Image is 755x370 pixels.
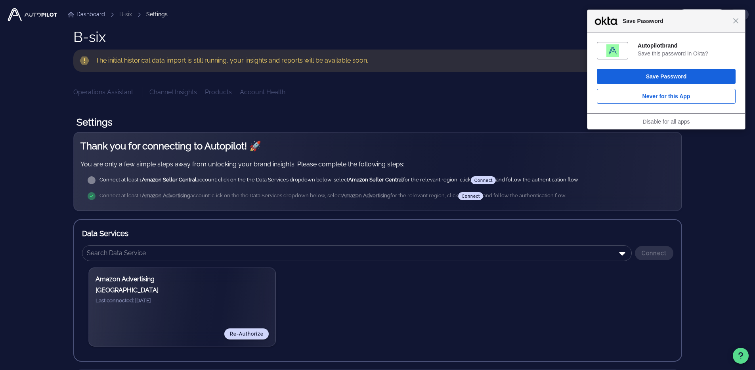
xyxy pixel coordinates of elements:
h3: [GEOGRAPHIC_DATA] [96,286,269,295]
img: Autopilot [6,7,58,23]
span: Re-Authorize [229,331,264,337]
a: Dashboard [68,10,105,19]
h1: B-six [73,29,106,45]
button: Invite User [679,9,726,20]
strong: Amazon Seller Central [348,177,403,183]
h2: Thank you for connecting to Autopilot! 🚀 [80,139,675,153]
strong: Amazon Advertising [142,193,190,198]
div: Connect at least 1 account: click on the the Data Services dropdown below, select for the relevan... [99,176,669,184]
div: Connect at least 1 account: click on the the Data Services dropdown below, select for the relevan... [99,192,669,200]
div: Settings [146,10,168,19]
a: Disable for all apps [642,118,690,125]
div: The initial historical data import is still running, your insights and reports will be available ... [96,56,671,65]
h3: Data Services [82,228,673,239]
div: Autopilotbrand [638,42,736,49]
h3: Amazon Advertising [96,275,269,284]
h1: Settings [73,113,682,132]
button: Never for this App [597,89,736,104]
div: Save this password in Okta? [638,50,736,57]
strong: Amazon Advertising [342,193,390,198]
button: Support [733,348,749,364]
button: Re-Authorize [224,328,269,339]
input: Search Data Service [87,247,616,259]
span: Close [733,18,739,24]
button: Save Password [597,69,736,84]
p: You are only a few simple steps away from unlocking your brand insights. Please complete the foll... [80,160,675,169]
img: oCz4lAAAAAElFTkSuQmCC [606,44,619,57]
h5: Last connected: [DATE] [96,297,269,305]
strong: Amazon Seller Central [142,177,197,183]
span: Save Password [619,16,733,26]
